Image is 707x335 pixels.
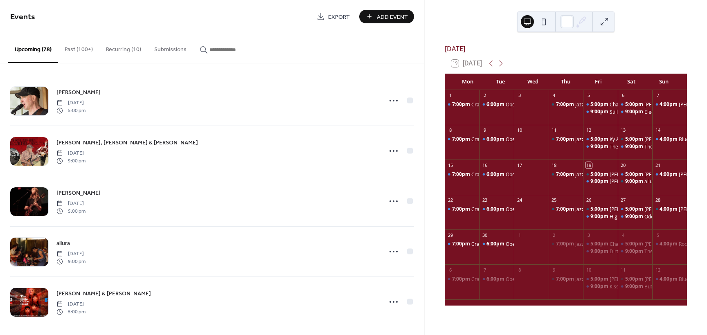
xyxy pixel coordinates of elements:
div: The Hounds of Thunder [644,143,698,150]
div: Brennen Sloan [618,241,653,247]
div: Open Mic with [PERSON_NAME] [506,101,578,108]
div: Thu [549,74,582,90]
span: Events [10,9,35,25]
div: Tue [484,74,517,90]
div: Crash and Burn [445,241,480,247]
div: 12 [585,127,592,133]
div: Bluegrass Menagerie [652,276,687,283]
div: 6 [447,267,453,273]
div: 10 [585,267,592,273]
div: Crash and Burn [471,241,507,247]
div: 21 [655,162,661,168]
span: 5:00pm [590,276,610,283]
div: 8 [516,267,522,273]
div: 26 [585,197,592,203]
div: Open Mic with Joslynn Burford [479,101,514,108]
div: The Hounds of Thunder [618,143,653,150]
div: 5 [585,92,592,99]
div: [DATE] [445,44,687,54]
span: 7:00pm [452,206,471,213]
span: 7:00pm [452,171,471,178]
div: Open Mic with [PERSON_NAME] [506,171,578,178]
div: 4 [620,232,626,238]
span: 5:00pm [625,101,644,108]
div: [PERSON_NAME] [644,171,683,178]
span: [PERSON_NAME] [56,88,101,97]
div: [PERSON_NAME] [610,171,648,178]
button: Submissions [148,33,193,62]
a: allura [56,238,70,248]
div: 6 [620,92,626,99]
a: [PERSON_NAME] & [PERSON_NAME] [56,289,151,298]
span: 9:00pm [590,108,610,115]
div: [PERSON_NAME] [644,101,683,108]
button: Upcoming (78) [8,33,58,63]
span: 9:00pm [625,178,644,185]
span: 5:00pm [625,206,644,213]
div: Kissers! [610,283,627,290]
div: Jazz & Blues Night [575,206,617,213]
div: Jazz & Blues Night [549,171,583,178]
button: Recurring (10) [99,33,148,62]
div: Open Mic with [PERSON_NAME] [506,206,578,213]
div: Jazz & Blues Night [549,136,583,143]
a: [PERSON_NAME] [56,88,101,97]
div: Crash and Burn [445,101,480,108]
div: Jazz & Blues Night [575,171,617,178]
div: Crash and Burn [471,171,507,178]
div: Crash and Burn [471,276,507,283]
button: Add Event [359,10,414,23]
span: 9:00pm [590,248,610,255]
div: 8 [447,127,453,133]
div: 24 [516,197,522,203]
div: Brennen Sloan [652,101,687,108]
div: Jazz & Blues Night [575,101,617,108]
div: Taylor Abrahamse [618,101,653,108]
div: Charlie Horse [583,241,618,247]
span: 5:00pm [590,136,610,143]
span: 6:00pm [486,101,506,108]
span: 7:00pm [556,171,575,178]
div: Still Picking Country [583,108,618,115]
span: 7:00pm [556,276,575,283]
span: [DATE] [56,250,86,258]
div: Jazz & Blues Night [549,276,583,283]
div: Dirty Birdies [610,248,638,255]
span: 4:00pm [660,276,679,283]
span: 5:00pm [625,276,644,283]
div: [PERSON_NAME] [644,136,683,143]
div: 9 [482,127,488,133]
div: 1 [447,92,453,99]
div: Jazz & Blues Night [549,241,583,247]
div: 11 [551,127,557,133]
span: 4:00pm [660,101,679,108]
span: 4:00pm [660,171,679,178]
div: Crash and Burn [445,136,480,143]
span: 5:00pm [590,241,610,247]
div: 14 [655,127,661,133]
span: 6:00pm [486,171,506,178]
span: 9:00 pm [56,258,86,265]
div: The Hippie Chicks [644,248,685,255]
div: High Waters Band [583,213,618,220]
span: 4:00pm [660,206,679,213]
div: Charlie Horse [610,241,641,247]
span: 5:00pm [625,136,644,143]
div: Charlie Horse [610,101,641,108]
div: Rick & Gailie [583,206,618,213]
span: 7:00pm [452,241,471,247]
div: Electric City Pulse [618,108,653,115]
span: 9:00pm [625,213,644,220]
div: 23 [482,197,488,203]
div: Bluegrass Menagerie [652,136,687,143]
span: 9:00pm [625,143,644,150]
span: 9:00pm [625,108,644,115]
span: 4:00pm [660,136,679,143]
div: 25 [551,197,557,203]
div: 10 [516,127,522,133]
div: 3 [585,232,592,238]
span: 5:00pm [590,171,610,178]
span: 7:00pm [556,101,575,108]
div: Odd Man Rush [644,213,678,220]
